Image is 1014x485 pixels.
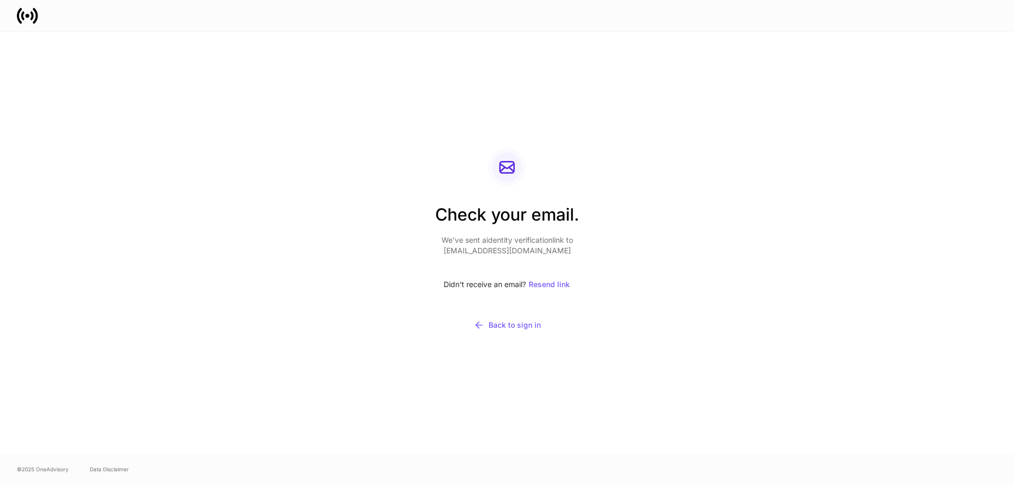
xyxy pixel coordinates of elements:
[528,273,570,296] button: Resend link
[90,465,129,473] a: Data Disclaimer
[474,320,541,330] div: Back to sign in
[529,281,570,288] div: Resend link
[435,273,579,296] div: Didn’t receive an email?
[435,313,579,337] button: Back to sign in
[17,465,69,473] span: © 2025 OneAdvisory
[435,203,579,235] h2: Check your email.
[435,235,579,256] p: We’ve sent a identity verification link to [EMAIL_ADDRESS][DOMAIN_NAME]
